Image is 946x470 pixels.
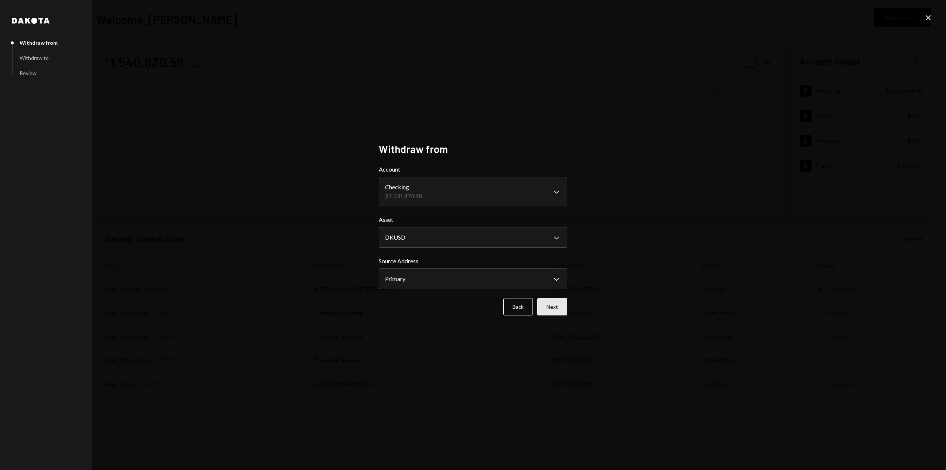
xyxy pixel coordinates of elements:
[20,40,58,46] div: Withdraw from
[379,177,567,206] button: Account
[20,55,49,61] div: Withdraw to
[379,268,567,289] button: Source Address
[379,215,567,224] label: Asset
[20,70,37,76] div: Review
[379,257,567,266] label: Source Address
[379,165,567,174] label: Account
[503,298,533,315] button: Back
[379,142,567,156] h2: Withdraw from
[537,298,567,315] button: Next
[379,227,567,248] button: Asset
